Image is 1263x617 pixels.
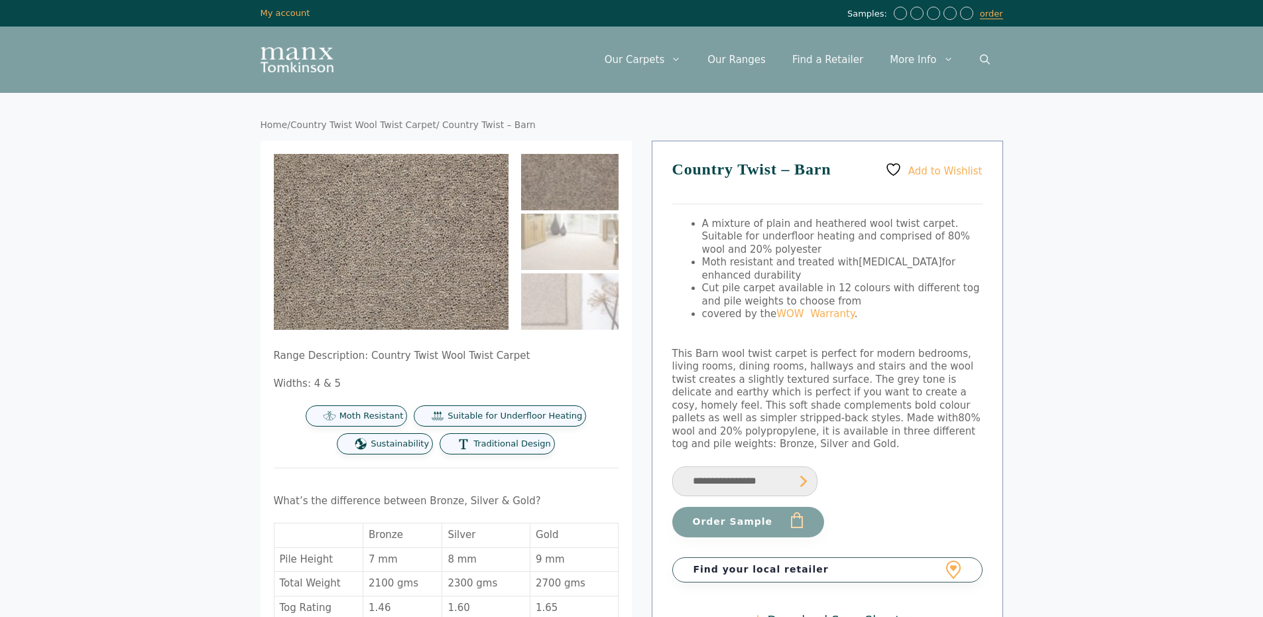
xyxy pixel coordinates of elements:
td: Silver [442,523,530,548]
a: Our Ranges [694,40,779,80]
button: Order Sample [672,507,824,537]
a: Country Twist Wool Twist Carpet [290,119,436,130]
img: Manx Tomkinson [261,47,333,72]
span: Moth Resistant [339,411,404,422]
a: Find a Retailer [779,40,876,80]
nav: Primary [591,40,1003,80]
td: Pile Height [274,548,364,573]
a: Add to Wishlist [885,161,982,178]
a: More Info [876,40,966,80]
img: Country Twist - Barn - Image 3 [521,273,619,330]
span: Sustainability [371,439,429,450]
img: Country Twist - Barn [521,154,619,210]
p: Range Description: Country Twist Wool Twist Carpet [274,350,619,363]
td: 8 mm [442,548,530,573]
a: My account [261,8,310,18]
td: Total Weight [274,572,364,596]
td: 7 mm [363,548,442,573]
td: 2100 gms [363,572,442,596]
span: Samples: [847,9,890,20]
a: Our Carpets [591,40,695,80]
span: A mixture of plain and heathered wool twist carpet. Suitable for underfloor heating and comprised... [702,218,971,255]
span: Add to Wishlist [908,165,983,176]
td: 2300 gms [442,572,530,596]
span: Cut pile carpet available in 12 colours with different tog and pile weights to choose from [702,282,980,307]
img: Country Twist [521,214,619,270]
a: Find your local retailer [672,557,983,583]
span: Moth resistant and treated with [702,256,859,268]
td: 9 mm [530,548,618,573]
span: Traditional Design [473,439,551,450]
span: Suitable for Underfloor Heating [448,411,582,422]
td: 2700 gms [530,572,618,596]
td: Bronze [363,523,442,548]
span: for enhanced durability [702,256,956,281]
a: Open Search Bar [967,40,1003,80]
a: WOW Warranty [776,308,854,320]
p: Widths: 4 & 5 [274,377,619,391]
h1: Country Twist – Barn [672,161,983,204]
span: 80% wool and 20% polypropylene, it is available in three different tog and pile weights: Bronze, ... [672,412,981,450]
a: Home [261,119,288,130]
span: This Barn wool twist carpet is perfect for modern bedrooms, living rooms, dining rooms, hallways ... [672,348,974,425]
p: What’s the difference between Bronze, Silver & Gold? [274,495,619,508]
nav: Breadcrumb [261,119,1003,131]
li: covered by the . [702,308,983,321]
a: order [980,9,1003,19]
span: [MEDICAL_DATA] [859,256,941,268]
td: Gold [530,523,618,548]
